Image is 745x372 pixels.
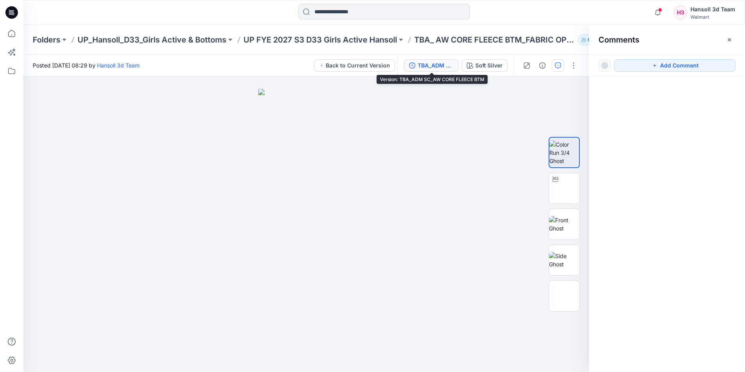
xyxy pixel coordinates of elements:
span: Posted [DATE] 08:29 by [33,61,139,69]
button: Add Comment [614,59,736,72]
button: Details [536,59,549,72]
a: Folders [33,34,60,45]
button: Back to Current Version [314,59,395,72]
div: Soft Silver [475,61,503,70]
a: UP_Hansoll_D33_Girls Active & Bottoms [78,34,226,45]
h2: Comments [598,35,639,44]
div: Hansoll 3d Team [690,5,735,14]
a: Hansoll 3d Team [97,62,139,69]
button: Soft Silver [462,59,508,72]
img: Color Run 3/4 Ghost [549,140,579,165]
a: UP FYE 2027 S3 D33 Girls Active Hansoll [244,34,397,45]
div: Walmart [690,14,735,20]
div: TBA_ADM SC_AW CORE FLEECE BTM [418,61,454,70]
p: 69 [588,35,594,44]
div: H3 [673,5,687,19]
button: 69 [578,34,604,45]
button: TBA_ADM SC_AW CORE FLEECE BTM [404,59,459,72]
img: Front Ghost [549,216,579,232]
img: eyJhbGciOiJIUzI1NiIsImtpZCI6IjAiLCJzbHQiOiJzZXMiLCJ0eXAiOiJKV1QifQ.eyJkYXRhIjp7InR5cGUiOiJzdG9yYW... [258,89,354,372]
img: Side Ghost [549,252,579,268]
p: TBA_ AW CORE FLEECE BTM_FABRIC OPT(2) [414,34,575,45]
